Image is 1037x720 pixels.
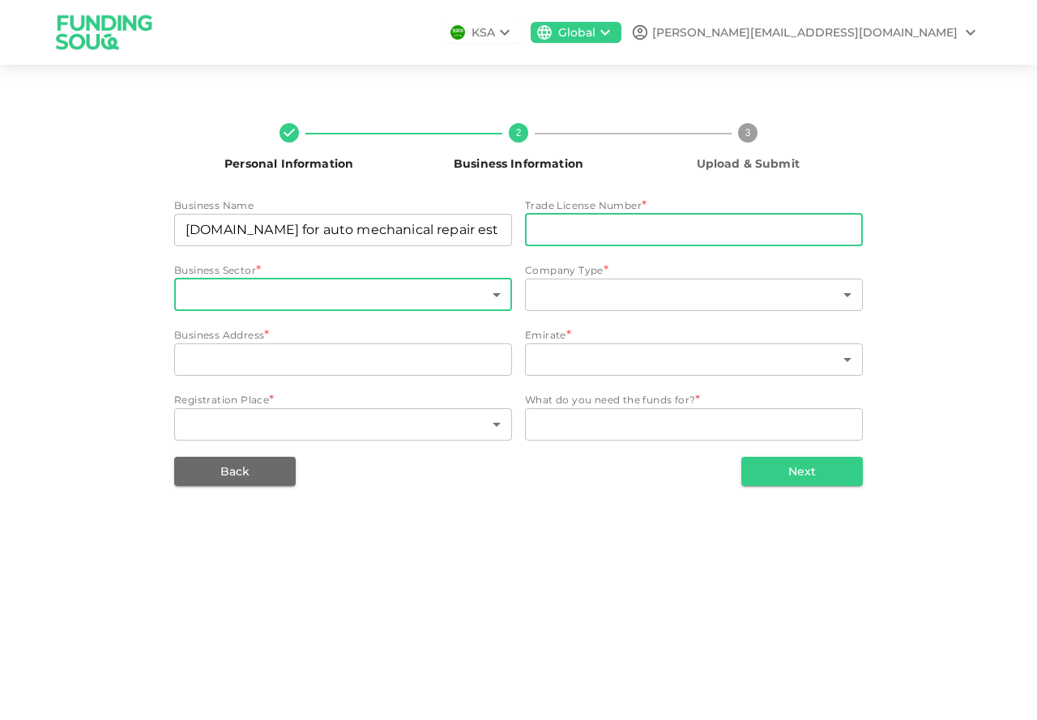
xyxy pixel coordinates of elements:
text: 3 [745,127,751,138]
input: businessName [174,214,512,246]
span: Business Information [454,156,583,171]
div: registrationPlace [174,408,512,441]
span: Company Type [525,264,604,276]
input: tradeLicenseNumber [525,214,863,246]
input: businessAddress.addressLine [174,343,512,376]
div: KSA [472,24,495,41]
text: 2 [516,127,522,138]
span: Registration Place [174,394,269,406]
div: companyType [525,279,863,311]
div: Global [558,24,595,41]
span: Personal Information [224,156,353,171]
span: Emirate [525,329,566,341]
span: Trade License Number [525,199,642,211]
div: businessSector [174,279,512,311]
button: Back [174,457,296,486]
span: Business Address [174,329,264,341]
img: flag-sa.b9a346574cdc8950dd34b50780441f57.svg [450,25,465,40]
textarea: needFundsFor [536,415,851,433]
button: Next [741,457,863,486]
span: What do you need the funds for? [525,394,695,406]
div: [PERSON_NAME][EMAIL_ADDRESS][DOMAIN_NAME] [652,24,958,41]
span: Business Name [174,199,254,211]
div: emirates [525,343,863,376]
div: needFundsFor [525,408,863,441]
span: Business Sector [174,264,256,276]
span: Upload & Submit [697,156,800,171]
